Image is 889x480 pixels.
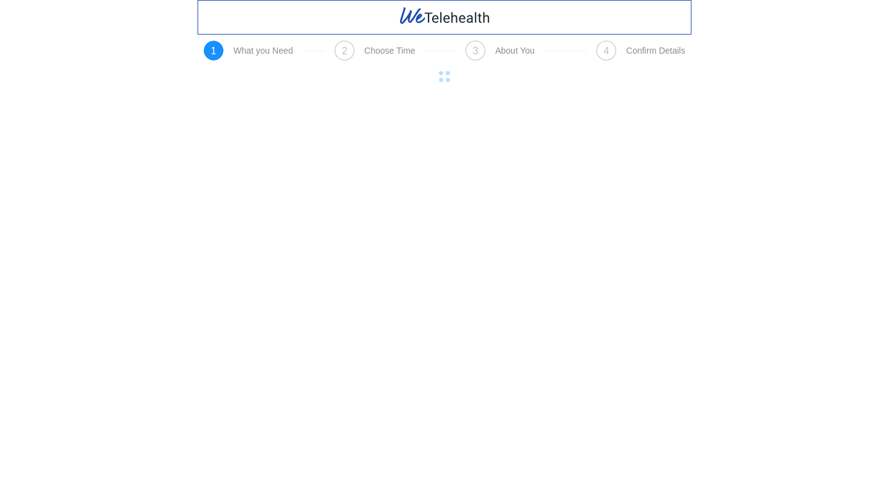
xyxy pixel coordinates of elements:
div: What you Need [233,46,293,56]
span: 2 [342,46,348,56]
span: 3 [473,46,478,56]
img: WeTelehealth [398,6,491,26]
div: Confirm Details [626,46,685,56]
span: 4 [604,46,609,56]
span: 1 [211,46,217,56]
div: Choose Time [364,46,415,56]
div: About You [495,46,535,56]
